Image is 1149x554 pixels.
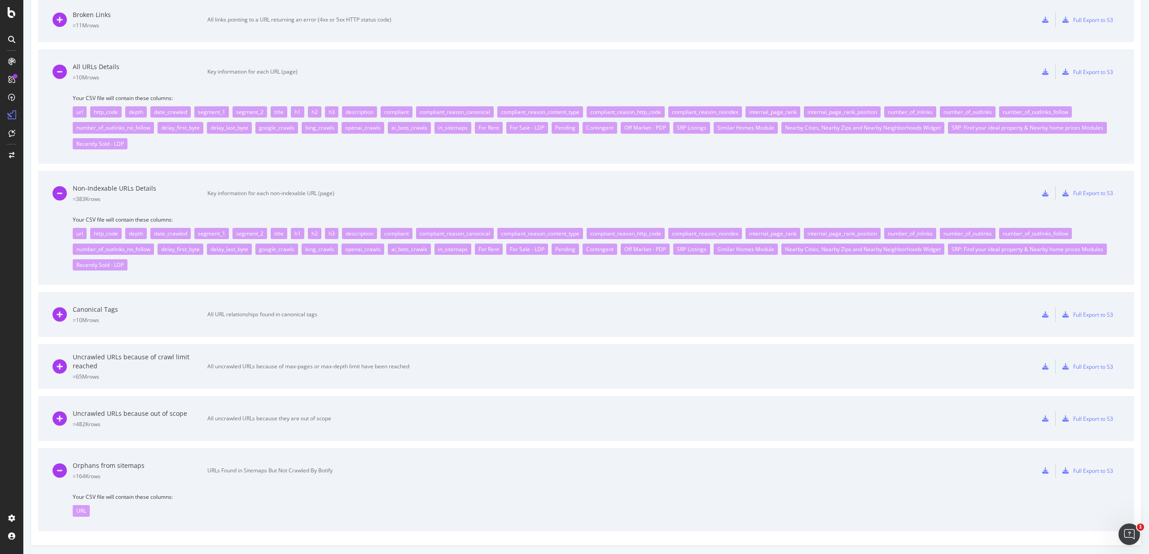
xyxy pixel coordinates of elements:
[668,228,742,239] div: compliant_reason_noindex
[1062,467,1069,474] div: s3-export
[73,228,87,239] div: url
[1073,363,1113,371] div: Full Export to S3
[1073,16,1113,24] div: Full Export to S3
[207,189,409,197] div: Key information for each non-indexable URL (page)
[416,228,494,239] div: compliant_reason_canonical
[583,244,617,255] div: Contingent
[1073,467,1113,475] div: Full Export to S3
[781,244,944,255] div: Nearby Cities, Nearby Zips and Nearby Neighborhoods Widget
[342,122,384,133] div: openai_crawls
[1062,69,1069,75] div: s3-export
[668,106,742,118] div: compliant_reason_noindex
[125,106,147,118] div: depth
[587,228,665,239] div: compliant_reason_http_code
[1073,311,1113,318] div: Full Export to S3
[125,228,147,239] div: depth
[388,244,431,255] div: ai_bots_crawls
[587,106,665,118] div: compliant_reason_http_code
[207,122,252,133] div: delay_last_byte
[73,316,207,324] div: = 10M rows
[73,22,207,29] div: = 11M rows
[73,373,207,380] div: = 65M rows
[884,106,936,118] div: number_of_inlinks
[73,62,207,71] div: All URLs Details
[73,138,127,149] div: Recently Sold - LDP
[232,106,267,118] div: segment_2
[781,122,944,133] div: Nearby Cities, Nearby Zips and Nearby Neighborhoods Widget
[804,106,881,118] div: internal_page_rank_position
[1073,415,1113,423] div: Full Export to S3
[1042,311,1048,318] div: csv-export
[746,228,800,239] div: internal_page_rank
[1062,363,1069,370] div: s3-export
[90,228,122,239] div: http_code
[255,122,298,133] div: google_crawls
[302,122,338,133] div: bing_crawls
[90,106,122,118] div: http_code
[207,467,409,475] div: URLs Found in Sitemaps But Not Crawled By Botify
[207,244,252,255] div: delay_last_byte
[302,244,338,255] div: bing_crawls
[342,228,377,239] div: description
[948,122,1107,133] div: SRP: Find your ideal property & Nearby home prices Modules
[73,216,1120,223] span: Your CSV file will contain these columns:
[714,122,778,133] div: Similar Homes Module
[673,244,710,255] div: SRP Listings
[73,472,207,480] div: = 164K rows
[1042,190,1048,196] div: csv-export
[552,244,579,255] div: Pending
[342,106,377,118] div: description
[1042,363,1048,370] div: csv-export
[1042,69,1048,75] div: csv-export
[1042,467,1048,474] div: csv-export
[746,106,800,118] div: internal_page_rank
[308,228,321,239] div: h2
[1062,311,1069,318] div: s3-export
[194,228,229,239] div: segment_1
[73,10,207,19] div: Broken Links
[506,244,548,255] div: For Sale - LDP
[1118,523,1140,545] iframe: Intercom live chat
[73,420,207,428] div: = 482K rows
[73,195,207,203] div: = 383K rows
[207,310,409,318] div: All URL relationships found in canonical tags
[552,122,579,133] div: Pending
[271,106,287,118] div: title
[1062,415,1069,422] div: s3-export
[434,244,471,255] div: in_sitemaps
[381,106,412,118] div: compliant
[497,106,583,118] div: compliant_reason_content_type
[804,228,881,239] div: internal_page_rank_position
[475,244,503,255] div: For Rent
[73,244,154,255] div: number_of_outlinks_no_follow
[73,493,1120,501] span: Your CSV file will contain these columns:
[1062,17,1069,23] div: s3-export
[73,184,207,193] div: Non-Indexable URLs Details
[232,228,267,239] div: segment_2
[1042,415,1048,422] div: csv-export
[255,244,298,255] div: google_crawls
[497,228,583,239] div: compliant_reason_content_type
[388,122,431,133] div: ai_bots_crawls
[1137,523,1144,531] span: 1
[73,409,207,418] div: Uncrawled URLs because out of scope
[158,244,203,255] div: delay_first_byte
[948,244,1107,255] div: SRP: Find your ideal property & Nearby home prices Modules
[73,122,154,133] div: number_of_outlinks_no_follow
[73,94,1120,102] span: Your CSV file will contain these columns:
[1062,190,1069,196] div: s3-export
[73,259,127,270] div: Recently Sold - LDP
[714,244,778,255] div: Similar Homes Module
[1073,189,1113,197] div: Full Export to S3
[207,362,409,371] div: All uncrawled URLs because of max-pages or max-depth limit have been reached
[308,106,321,118] div: h2
[621,244,670,255] div: Off Market - PDP
[673,122,710,133] div: SRP Listings
[1042,17,1048,23] div: csv-export
[207,16,409,24] div: All links pointing to a URL returning an error (4xx or 5xx HTTP status code)
[158,122,203,133] div: delay_first_byte
[73,305,207,314] div: Canonical Tags
[940,106,996,118] div: number_of_outlinks
[381,228,412,239] div: compliant
[999,106,1072,118] div: number_of_outlinks_follow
